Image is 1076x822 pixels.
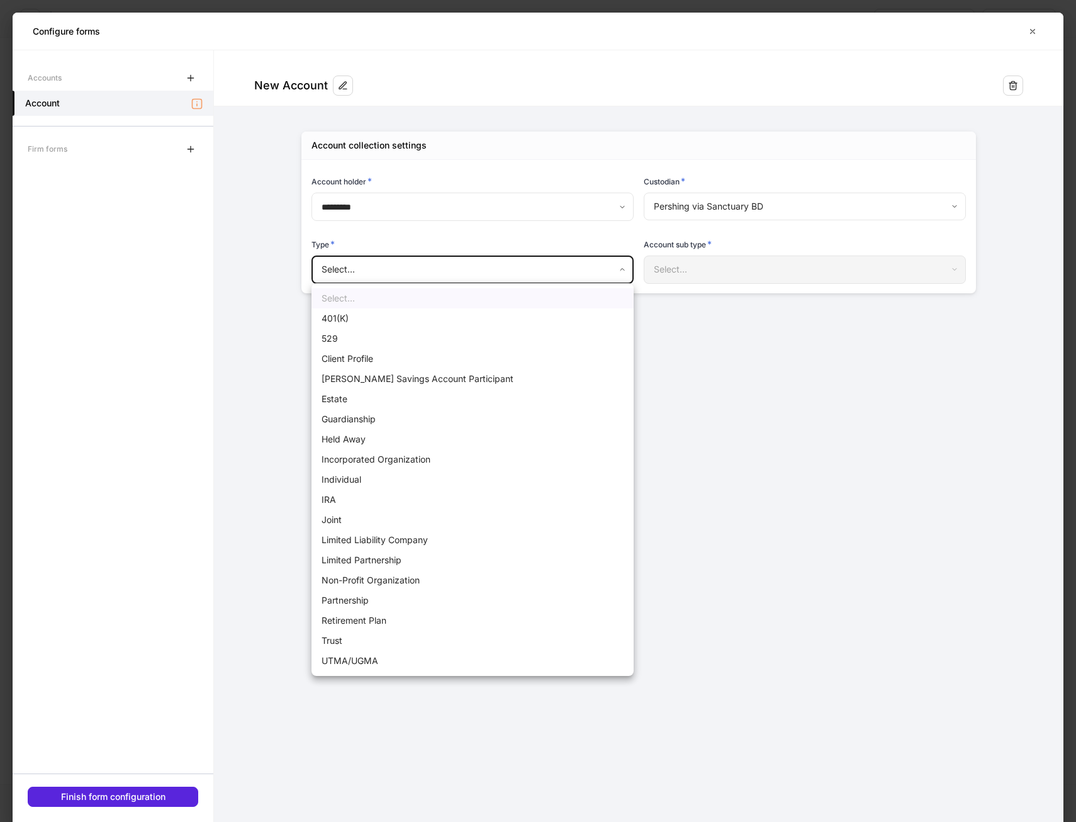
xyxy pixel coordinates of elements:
li: UTMA/UGMA [311,651,634,671]
li: Incorporated Organization [311,449,634,470]
li: [PERSON_NAME] Savings Account Participant [311,369,634,389]
li: Held Away [311,429,634,449]
li: Guardianship [311,409,634,429]
li: Limited Partnership [311,550,634,570]
li: IRA [311,490,634,510]
li: Limited Liability Company [311,530,634,550]
li: Joint [311,510,634,530]
li: 529 [311,329,634,349]
li: Non-Profit Organization [311,570,634,590]
li: 401(K) [311,308,634,329]
li: Retirement Plan [311,611,634,631]
li: Partnership [311,590,634,611]
li: Individual [311,470,634,490]
li: Estate [311,389,634,409]
li: Client Profile [311,349,634,369]
li: Trust [311,631,634,651]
